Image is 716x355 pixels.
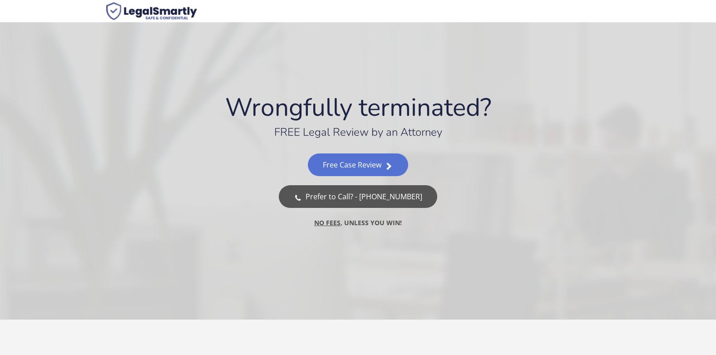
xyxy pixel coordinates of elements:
[314,218,341,227] u: NO FEES
[106,2,197,20] img: Case Evaluation Calculator | Powered By LegalSmartly
[106,127,610,144] div: FREE Legal Review by an Attorney
[314,218,402,227] span: , UNLESS YOU WIN!
[279,185,437,208] a: Prefer to Call? - [PHONE_NUMBER]
[308,153,408,176] a: Free Case Review
[106,95,610,127] div: Wrongfully terminated?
